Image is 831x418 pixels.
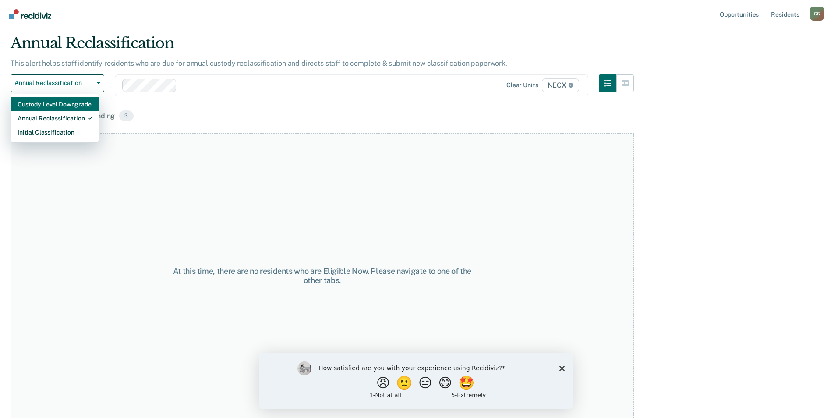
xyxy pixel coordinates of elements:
span: NECX [542,78,579,92]
div: Clear units [506,81,538,89]
iframe: Survey by Kim from Recidiviz [259,353,573,409]
div: Pending3 [87,107,135,126]
button: Profile dropdown button [810,7,824,21]
img: Recidiviz [9,9,51,19]
div: Annual Reclassification [18,111,92,125]
div: Annual Reclassification [11,34,634,59]
div: C S [810,7,824,21]
span: 3 [119,110,133,122]
div: Initial Classification [18,125,92,139]
span: Annual Reclassification [14,79,93,87]
div: At this time, there are no residents who are Eligible Now. Please navigate to one of the other tabs. [166,266,477,285]
button: Annual Reclassification [11,74,104,92]
p: This alert helps staff identify residents who are due for annual custody reclassification and dir... [11,59,507,67]
div: Custody Level Downgrade [18,97,92,111]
